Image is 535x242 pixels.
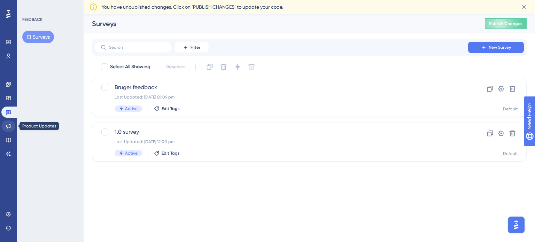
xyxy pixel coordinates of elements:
span: Edit Tags [162,106,180,111]
span: Publish Changes [489,21,522,26]
div: FEEDBACK [22,17,42,22]
span: Deselect [165,63,185,71]
div: Default [503,106,518,112]
button: Edit Tags [154,150,180,156]
div: Last Updated: [DATE] 01:09 pm [115,94,448,100]
div: Surveys [92,19,467,29]
iframe: UserGuiding AI Assistant Launcher [506,214,527,235]
span: Active [125,106,138,111]
button: Surveys [22,31,54,43]
button: Publish Changes [485,18,527,29]
span: New Survey [489,45,511,50]
button: Filter [174,42,209,53]
span: Need Help? [16,2,44,10]
span: Edit Tags [162,150,180,156]
input: Search [109,45,165,50]
span: 1.0 survey [115,128,448,136]
span: Select All Showing [110,63,150,71]
span: Active [125,150,138,156]
button: Deselect [159,61,191,73]
div: Last Updated: [DATE] 12:00 pm [115,139,448,145]
button: Edit Tags [154,106,180,111]
div: Default [503,151,518,156]
button: New Survey [468,42,524,53]
span: Bruger feedback [115,83,448,92]
span: You have unpublished changes. Click on ‘PUBLISH CHANGES’ to update your code. [102,3,283,11]
span: Filter [191,45,200,50]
